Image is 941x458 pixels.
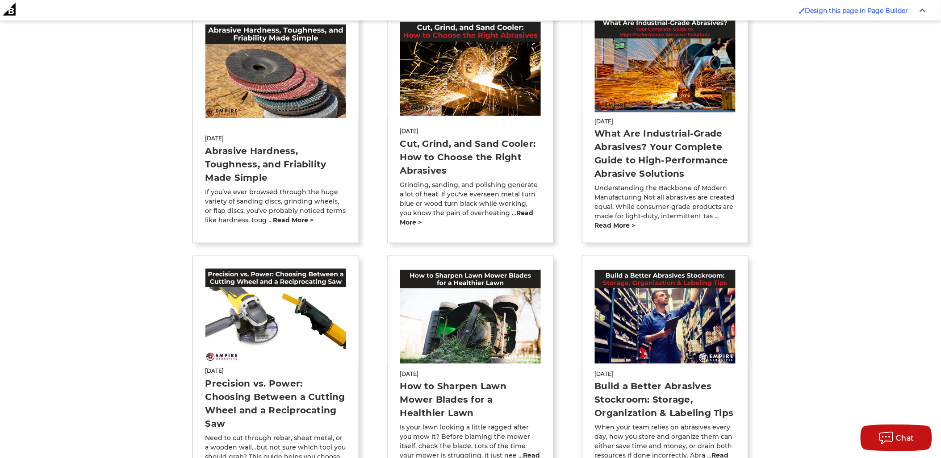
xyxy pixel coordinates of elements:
[400,209,534,226] a: read more >
[595,117,736,125] span: [DATE]
[400,381,507,419] a: How to Sharpen Lawn Mower Blades for a Healthier Lawn
[595,128,728,179] a: What Are Industrial-Grade Abrasives? Your Complete Guide to High-Performance Abrasive Solutions
[595,183,736,230] p: Understanding the Backbone of Modern Manufacturing Not all abrasives are created equal. While con...
[799,8,805,14] img: Enabled brush for page builder edit.
[205,146,326,183] a: Abrasive Hardness, Toughness, and Friability Made Simple
[400,180,541,227] p: Grinding, sanding, and polishing generate a lot of heat. If you've everseen metal turn blue or wo...
[205,379,346,429] a: Precision vs. Power: Choosing Between a Cutting Wheel and a Reciprocating Saw
[595,270,736,364] img: Build a Better Abrasives Stockroom: Storage, Organization & Labeling Tips
[273,216,314,224] a: read more >
[595,221,636,229] a: read more >
[595,371,736,379] span: [DATE]
[805,7,908,15] span: Design this page in Page Builder
[205,134,347,142] span: [DATE]
[595,19,736,112] img: What Are Industrial-Grade Abrasives? Your Complete Guide to High-Performance Abrasive Solutions
[896,434,915,442] span: Chat
[205,25,347,118] img: Abrasive Hardness, Toughness, and Friability Made Simple
[861,425,932,451] button: Chat
[400,22,541,116] img: Cut, Grind, and Sand Cooler: How to Choose the Right Abrasives
[400,127,541,135] span: [DATE]
[595,381,734,419] a: Build a Better Abrasives Stockroom: Storage, Organization & Labeling Tips
[205,269,347,362] img: Precision vs. Power: Choosing Between a Cutting Wheel and a Reciprocating Saw
[400,371,541,379] span: [DATE]
[920,8,926,12] img: Close Admin Bar
[400,270,541,364] img: How to Sharpen Lawn Mower Blades for a Healthier Lawn
[205,367,347,375] span: [DATE]
[795,2,913,19] a: Enabled brush for page builder edit. Design this page in Page Builder
[205,187,347,225] p: If you’ve ever browsed through the huge variety of sanding discs, grinding wheels, or flap discs,...
[400,138,536,176] a: Cut, Grind, and Sand Cooler: How to Choose the Right Abrasives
